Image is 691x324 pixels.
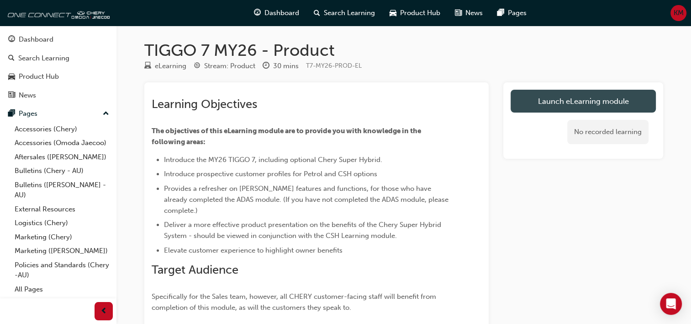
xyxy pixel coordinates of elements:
[5,4,110,22] img: oneconnect
[164,221,443,240] span: Deliver a more effective product presentation on the benefits of the Chery Super Hybrid System - ...
[11,150,113,164] a: Aftersales ([PERSON_NAME])
[448,4,490,22] a: news-iconNews
[4,87,113,104] a: News
[155,61,186,71] div: eLearning
[11,230,113,244] a: Marketing (Chery)
[11,178,113,202] a: Bulletins ([PERSON_NAME] - AU)
[144,40,663,60] h1: TIGGO 7 MY26 - Product
[4,105,113,122] button: Pages
[670,5,686,21] button: KM
[164,246,343,254] span: Elevate customer experience to highlight owner benefits
[390,7,396,19] span: car-icon
[511,90,656,113] a: Launch eLearning module
[19,108,37,119] div: Pages
[164,184,450,215] span: Provides a refresher on [PERSON_NAME] features and functions, for those who have already complete...
[164,156,382,164] span: Introduce the MY26 TIGGO 7, including optional Chery Super Hybrid.
[490,4,534,22] a: pages-iconPages
[100,306,107,317] span: prev-icon
[164,170,377,178] span: Introduce prospective customer profiles for Petrol and CSH options
[19,71,59,82] div: Product Hub
[567,120,649,144] div: No recorded learning
[465,8,483,18] span: News
[152,127,422,146] span: The objectives of this eLearning module are to provide you with knowledge in the following areas:
[660,293,682,315] div: Open Intercom Messenger
[4,29,113,105] button: DashboardSearch LearningProduct HubNews
[194,60,255,72] div: Stream
[263,60,299,72] div: Duration
[19,34,53,45] div: Dashboard
[11,202,113,216] a: External Resources
[8,73,15,81] span: car-icon
[11,258,113,282] a: Policies and Standards (Chery -AU)
[152,97,257,111] span: Learning Objectives
[4,68,113,85] a: Product Hub
[8,110,15,118] span: pages-icon
[11,164,113,178] a: Bulletins (Chery - AU)
[455,7,462,19] span: news-icon
[508,8,527,18] span: Pages
[400,8,440,18] span: Product Hub
[152,263,238,277] span: Target Audience
[8,92,15,100] span: news-icon
[19,90,36,101] div: News
[152,292,438,312] span: Specifically for the Sales team, however, all CHERY customer-facing staff will benefit from compl...
[247,4,306,22] a: guage-iconDashboard
[306,62,362,70] span: Learning resource code
[674,8,684,18] span: KM
[306,4,382,22] a: search-iconSearch Learning
[263,62,269,70] span: clock-icon
[4,31,113,48] a: Dashboard
[4,50,113,67] a: Search Learning
[144,60,186,72] div: Type
[264,8,299,18] span: Dashboard
[11,282,113,297] a: All Pages
[11,216,113,230] a: Logistics (Chery)
[254,7,261,19] span: guage-icon
[204,61,255,71] div: Stream: Product
[324,8,375,18] span: Search Learning
[194,62,200,70] span: target-icon
[497,7,504,19] span: pages-icon
[11,244,113,258] a: Marketing ([PERSON_NAME])
[18,53,69,64] div: Search Learning
[11,136,113,150] a: Accessories (Omoda Jaecoo)
[314,7,320,19] span: search-icon
[382,4,448,22] a: car-iconProduct Hub
[144,62,151,70] span: learningResourceType_ELEARNING-icon
[11,122,113,136] a: Accessories (Chery)
[8,54,15,63] span: search-icon
[103,108,109,120] span: up-icon
[273,61,299,71] div: 30 mins
[8,36,15,44] span: guage-icon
